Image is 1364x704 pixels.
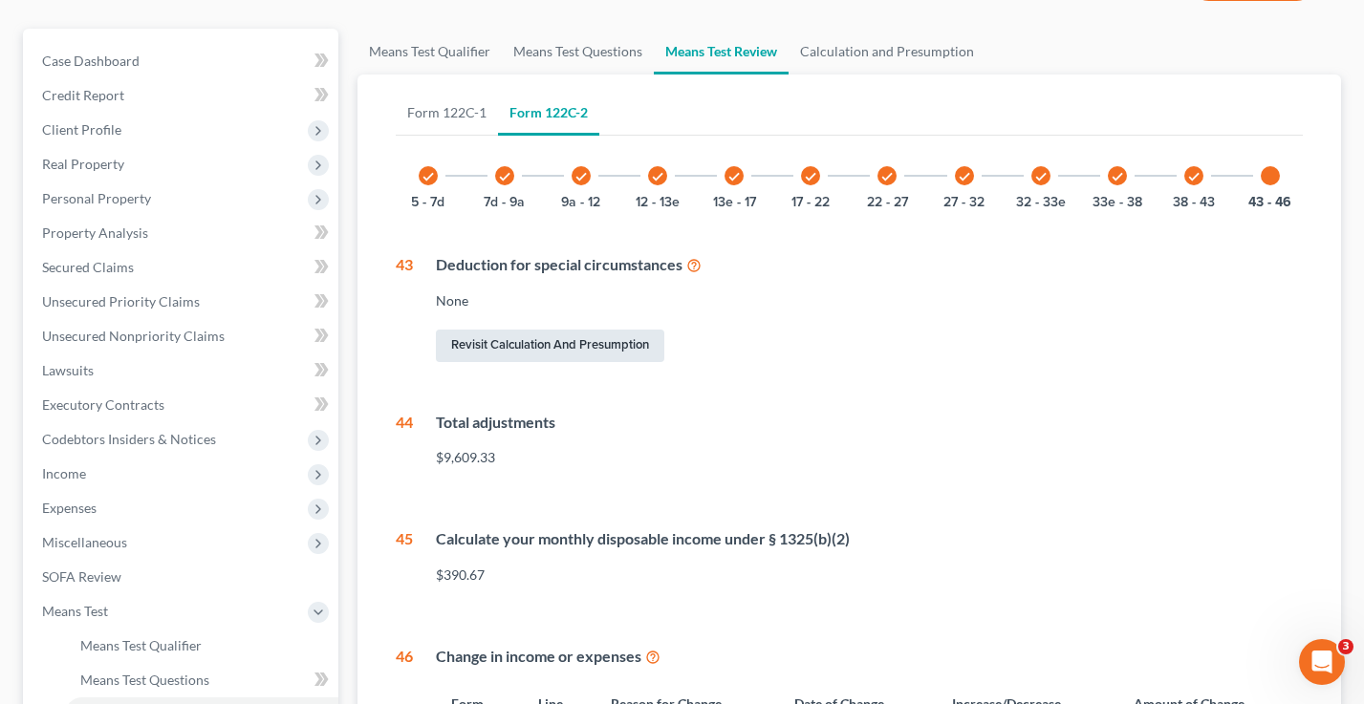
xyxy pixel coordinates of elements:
[880,170,894,183] i: check
[27,78,338,113] a: Credit Report
[502,29,654,75] a: Means Test Questions
[42,396,164,413] span: Executory Contracts
[42,121,121,138] span: Client Profile
[42,87,124,103] span: Credit Report
[1338,639,1353,654] span: 3
[574,170,588,183] i: check
[42,603,108,619] span: Means Test
[396,412,413,483] div: 44
[396,254,413,366] div: 43
[1016,196,1066,209] button: 32 - 33e
[42,224,148,241] span: Property Analysis
[27,250,338,285] a: Secured Claims
[42,190,151,206] span: Personal Property
[42,465,86,481] span: Income
[42,362,94,378] span: Lawsuits
[80,637,202,653] span: Means Test Qualifier
[27,388,338,422] a: Executory Contracts
[713,196,756,209] button: 13e - 17
[396,90,498,136] a: Form 122C-1
[436,528,1303,550] div: Calculate your monthly disposable income under § 1325(b)(2)
[436,330,664,362] a: Revisit Calculation and Presumption
[1299,639,1345,685] iframe: Intercom live chat
[42,328,225,344] span: Unsecured Nonpriority Claims
[80,672,209,688] span: Means Test Questions
[651,170,664,183] i: check
[943,196,985,209] button: 27 - 32
[65,629,338,663] a: Means Test Qualifier
[654,29,789,75] a: Means Test Review
[436,646,1303,668] div: Change in income or expenses
[1093,196,1142,209] button: 33e - 38
[27,353,338,388] a: Lawsuits
[42,53,140,69] span: Case Dashboard
[1173,196,1215,209] button: 38 - 43
[42,568,121,585] span: SOFA Review
[27,319,338,353] a: Unsecured Nonpriority Claims
[789,29,985,75] a: Calculation and Presumption
[42,500,97,516] span: Expenses
[27,216,338,250] a: Property Analysis
[27,44,338,78] a: Case Dashboard
[791,196,830,209] button: 17 - 22
[27,560,338,594] a: SOFA Review
[27,285,338,319] a: Unsecured Priority Claims
[436,291,1303,310] div: None
[498,170,511,183] i: check
[484,196,525,209] button: 7d - 9a
[436,565,1303,585] div: $390.67
[411,196,444,209] button: 5 - 7d
[357,29,502,75] a: Means Test Qualifier
[436,448,1303,467] div: $9,609.33
[561,196,600,209] button: 9a - 12
[727,170,741,183] i: check
[1034,170,1048,183] i: check
[42,431,216,447] span: Codebtors Insiders & Notices
[42,156,124,172] span: Real Property
[498,90,599,136] a: Form 122C-2
[42,534,127,550] span: Miscellaneous
[1111,170,1124,183] i: check
[42,259,134,275] span: Secured Claims
[65,663,338,697] a: Means Test Questions
[436,254,1303,276] div: Deduction for special circumstances
[1187,170,1201,183] i: check
[42,293,200,309] span: Unsecured Priority Claims
[958,170,971,183] i: check
[804,170,817,183] i: check
[396,528,413,600] div: 45
[636,196,680,209] button: 12 - 13e
[436,412,1303,434] div: Total adjustments
[867,196,908,209] button: 22 - 27
[1248,196,1291,209] button: 43 - 46
[422,170,435,183] i: check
